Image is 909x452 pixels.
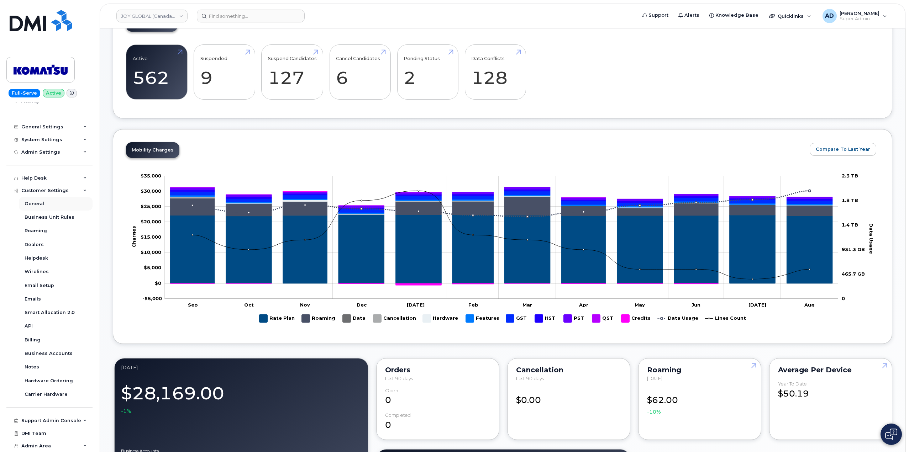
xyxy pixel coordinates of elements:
[407,302,425,307] tspan: [DATE]
[692,302,700,307] tspan: Jun
[144,265,161,270] tspan: $5,000
[170,189,832,209] g: HST
[684,12,699,19] span: Alerts
[506,312,528,325] g: GST
[816,146,870,153] span: Compare To Last Year
[144,265,161,270] g: $0
[302,312,336,325] g: Roaming
[842,271,865,276] tspan: 465.7 GB
[268,49,317,96] a: Suspend Candidates 127
[818,9,892,23] div: Adil Derdak
[142,295,162,301] g: $0
[133,49,181,96] a: Active 562
[466,312,499,325] g: Features
[385,388,490,406] div: 0
[868,223,874,254] tspan: Data Usage
[170,195,832,214] g: Features
[842,172,858,178] tspan: 2.3 TB
[715,12,758,19] span: Knowledge Base
[141,249,161,255] g: $0
[840,10,879,16] span: [PERSON_NAME]
[142,295,162,301] tspan: -$5,000
[141,172,161,178] g: $0
[385,388,398,393] div: Open
[259,312,746,325] g: Legend
[564,312,585,325] g: PST
[825,12,834,20] span: AD
[764,9,816,23] div: Quicklinks
[778,381,807,387] div: Year to Date
[840,16,879,22] span: Super Admin
[522,302,532,307] tspan: Mar
[516,388,621,406] div: $0.00
[471,49,519,96] a: Data Conflicts 128
[300,302,310,307] tspan: Nov
[778,367,883,373] div: Average per Device
[373,312,416,325] g: Cancellation
[516,367,621,373] div: Cancellation
[343,312,366,325] g: Data
[170,196,832,216] g: Roaming
[244,302,254,307] tspan: Oct
[357,302,367,307] tspan: Dec
[141,188,161,193] g: $0
[170,191,832,212] g: GST
[592,312,614,325] g: QST
[423,312,459,325] g: Hardware
[121,408,131,415] span: -1%
[647,408,661,415] span: -10%
[155,280,161,286] tspan: $0
[637,8,673,22] a: Support
[647,376,662,381] span: [DATE]
[842,246,865,252] tspan: 931.3 GB
[648,12,668,19] span: Support
[516,376,544,381] span: Last 90 days
[385,413,490,431] div: 0
[259,312,295,325] g: Rate Plan
[810,143,876,156] button: Compare To Last Year
[170,196,832,215] g: Data
[705,312,746,325] g: Lines Count
[126,142,179,158] a: Mobility Charges
[579,302,588,307] tspan: Apr
[658,312,698,325] g: Data Usage
[197,10,305,22] input: Find something...
[778,381,883,400] div: $50.19
[842,222,858,227] tspan: 1.4 TB
[141,234,161,240] tspan: $15,000
[141,188,161,193] tspan: $30,000
[141,219,161,224] tspan: $20,000
[170,187,832,207] g: PST
[141,249,161,255] tspan: $10,000
[778,13,804,19] span: Quicklinks
[116,10,188,22] a: JOY GLOBAL (Canada) LTD.
[748,302,766,307] tspan: [DATE]
[336,49,384,96] a: Cancel Candidates 6
[131,226,137,248] tspan: Charges
[885,429,897,440] img: Open chat
[170,214,832,283] g: Rate Plan
[647,367,752,373] div: Roaming
[468,302,478,307] tspan: Feb
[141,219,161,224] g: $0
[647,388,752,415] div: $62.00
[842,295,845,301] tspan: 0
[200,49,248,96] a: Suspended 9
[141,203,161,209] tspan: $25,000
[404,49,452,96] a: Pending Status 2
[621,312,651,325] g: Credits
[141,234,161,240] g: $0
[673,8,704,22] a: Alerts
[804,302,815,307] tspan: Aug
[385,367,490,373] div: Orders
[121,379,362,415] div: $28,169.00
[121,365,362,371] div: August 2025
[385,413,411,418] div: completed
[535,312,557,325] g: HST
[635,302,645,307] tspan: May
[704,8,763,22] a: Knowledge Base
[385,376,413,381] span: Last 90 days
[141,203,161,209] g: $0
[842,197,858,203] tspan: 1.8 TB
